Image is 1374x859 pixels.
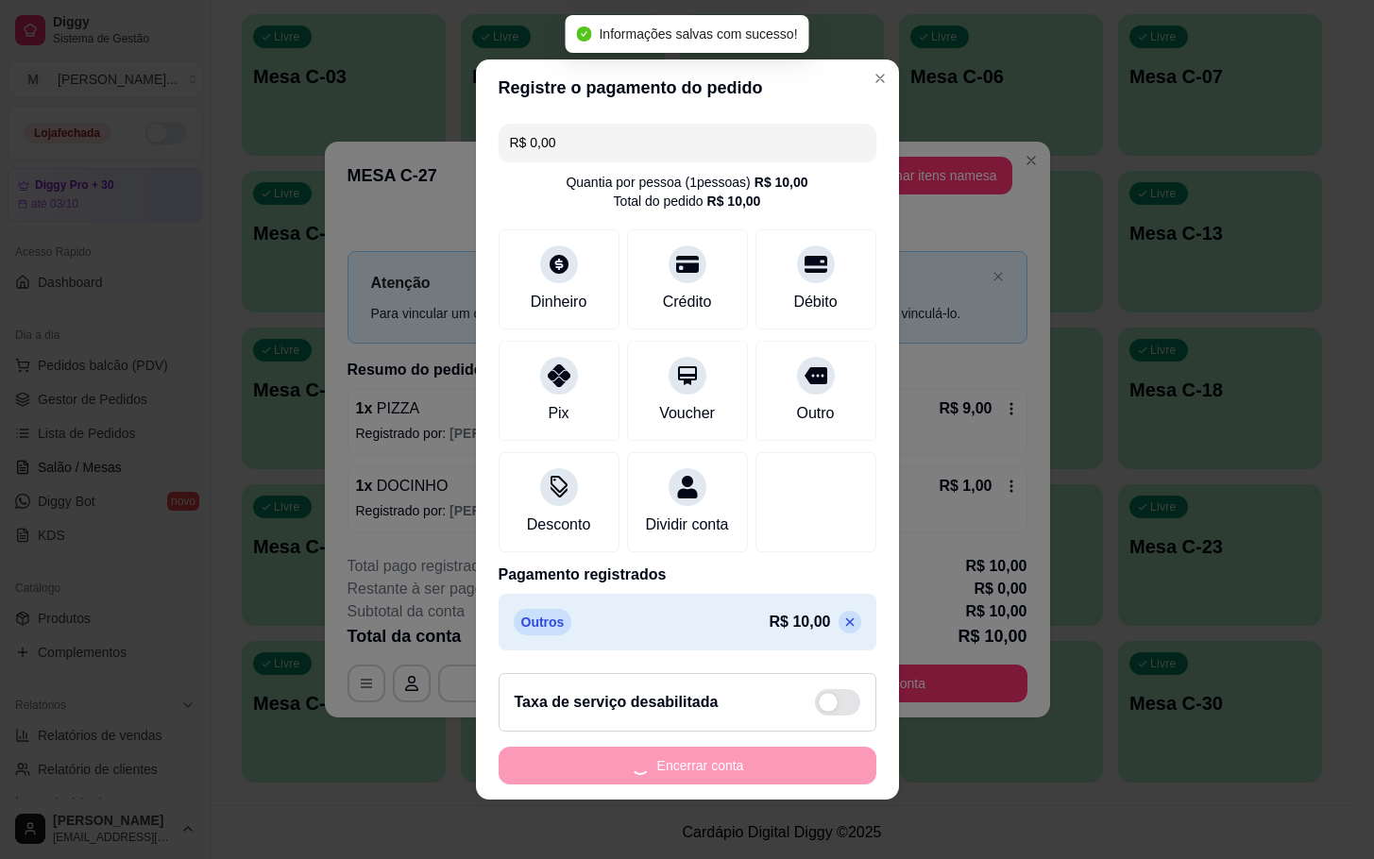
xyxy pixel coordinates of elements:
[566,173,807,192] div: Quantia por pessoa ( 1 pessoas)
[755,173,808,192] div: R$ 10,00
[476,59,899,116] header: Registre o pagamento do pedido
[599,26,797,42] span: Informações salvas com sucesso!
[796,402,834,425] div: Outro
[576,26,591,42] span: check-circle
[707,192,761,211] div: R$ 10,00
[614,192,761,211] div: Total do pedido
[515,691,719,714] h2: Taxa de serviço desabilitada
[531,291,587,313] div: Dinheiro
[663,291,712,313] div: Crédito
[793,291,837,313] div: Débito
[510,124,865,161] input: Ex.: hambúrguer de cordeiro
[514,609,572,635] p: Outros
[865,63,895,93] button: Close
[527,514,591,536] div: Desconto
[499,564,876,586] p: Pagamento registrados
[659,402,715,425] div: Voucher
[645,514,728,536] div: Dividir conta
[770,611,831,633] p: R$ 10,00
[548,402,568,425] div: Pix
